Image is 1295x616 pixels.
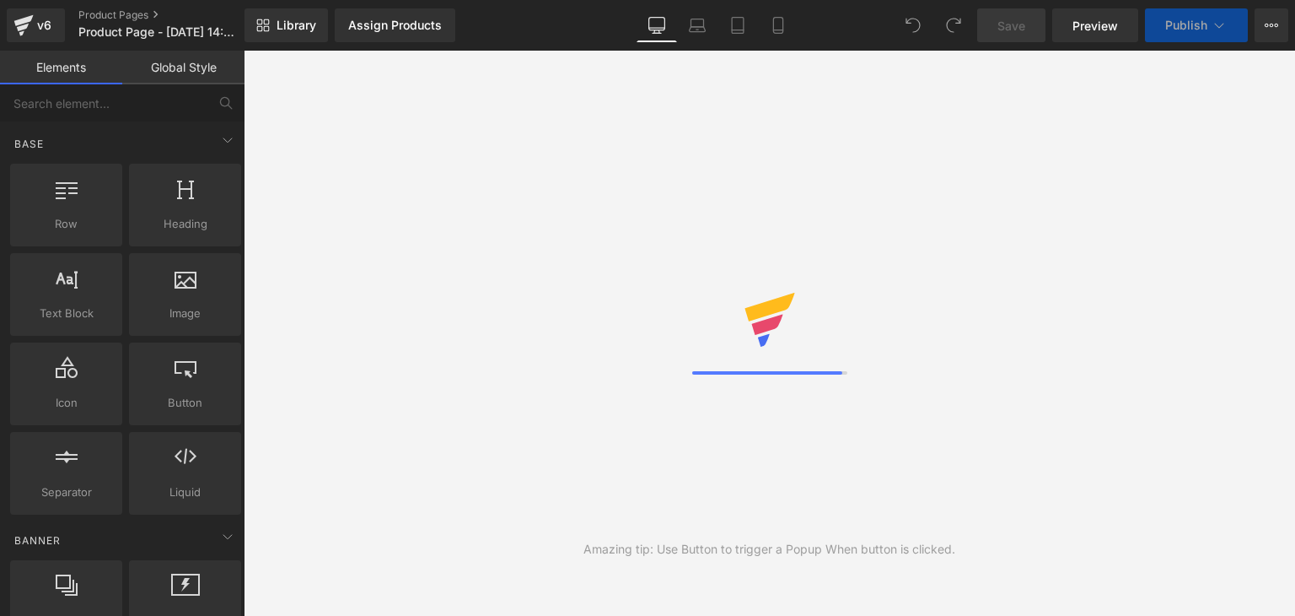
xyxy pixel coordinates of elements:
a: Mobile [758,8,798,42]
div: Assign Products [348,19,442,32]
a: v6 [7,8,65,42]
span: Base [13,136,46,152]
span: Preview [1072,17,1118,35]
div: Amazing tip: Use Button to trigger a Popup When button is clicked. [583,540,955,559]
button: Redo [937,8,970,42]
span: Icon [15,394,117,412]
span: Image [134,305,236,322]
a: Global Style [122,51,244,84]
span: Product Page - [DATE] 14:42:19 [78,25,240,39]
a: Desktop [637,8,677,42]
span: Row [15,215,117,233]
button: More [1255,8,1288,42]
a: Preview [1052,8,1138,42]
a: Product Pages [78,8,272,22]
button: Publish [1145,8,1248,42]
a: Laptop [677,8,717,42]
button: Undo [896,8,930,42]
span: Banner [13,532,62,548]
span: Save [997,17,1025,35]
div: v6 [34,14,55,36]
a: New Library [244,8,328,42]
span: Publish [1165,19,1207,32]
span: Button [134,394,236,412]
span: Library [277,18,316,33]
span: Separator [15,484,117,501]
span: Text Block [15,305,117,322]
span: Heading [134,215,236,233]
a: Tablet [717,8,758,42]
span: Liquid [134,484,236,501]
